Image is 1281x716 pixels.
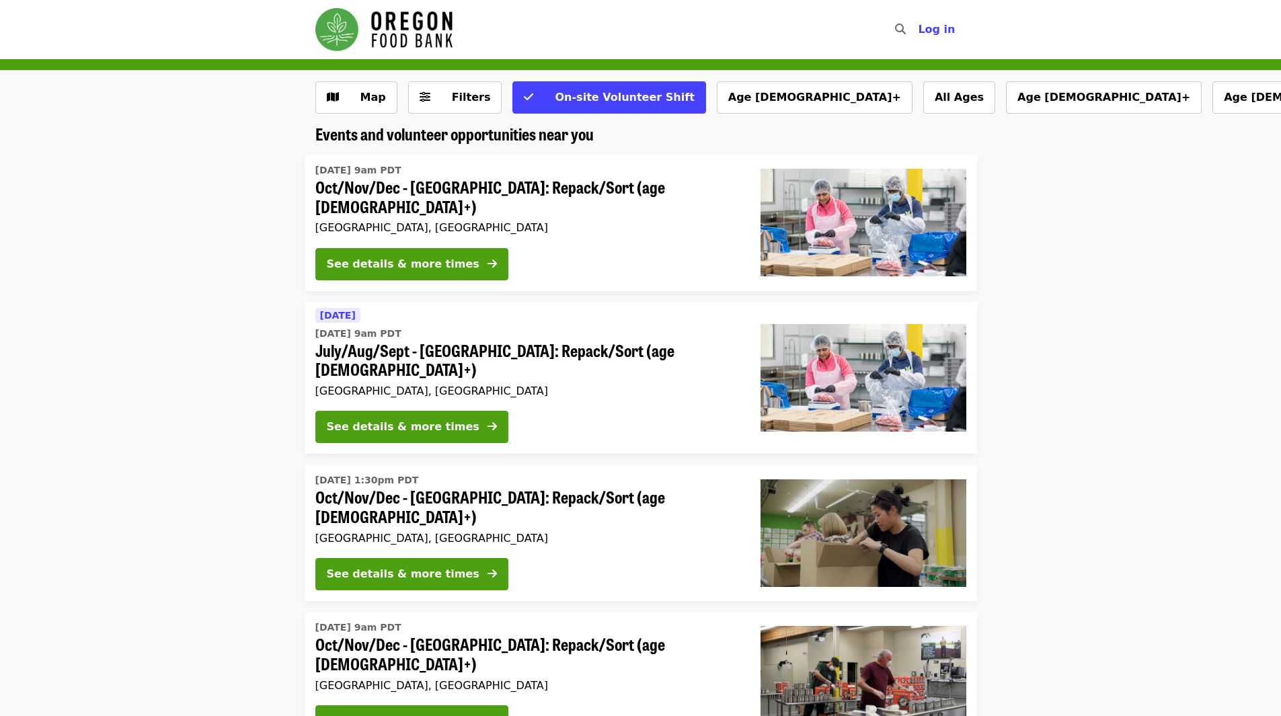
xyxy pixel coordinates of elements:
[315,122,594,145] span: Events and volunteer opportunities near you
[907,16,966,43] button: Log in
[420,91,430,104] i: sliders-h icon
[305,155,977,291] a: See details for "Oct/Nov/Dec - Beaverton: Repack/Sort (age 10+)"
[524,91,533,104] i: check icon
[315,8,453,51] img: Oregon Food Bank - Home
[512,81,705,114] button: On-site Volunteer Shift
[327,256,479,272] div: See details & more times
[761,479,966,587] img: Oct/Nov/Dec - Portland: Repack/Sort (age 8+) organized by Oregon Food Bank
[488,257,497,270] i: arrow-right icon
[488,567,497,580] i: arrow-right icon
[315,635,739,674] span: Oct/Nov/Dec - [GEOGRAPHIC_DATA]: Repack/Sort (age [DEMOGRAPHIC_DATA]+)
[315,81,397,114] button: Show map view
[408,81,502,114] button: Filters (0 selected)
[452,91,491,104] span: Filters
[717,81,913,114] button: Age [DEMOGRAPHIC_DATA]+
[315,341,739,380] span: July/Aug/Sept - [GEOGRAPHIC_DATA]: Repack/Sort (age [DEMOGRAPHIC_DATA]+)
[315,679,739,692] div: [GEOGRAPHIC_DATA], [GEOGRAPHIC_DATA]
[305,465,977,601] a: See details for "Oct/Nov/Dec - Portland: Repack/Sort (age 8+)"
[327,566,479,582] div: See details & more times
[895,23,906,36] i: search icon
[360,91,386,104] span: Map
[315,411,508,443] button: See details & more times
[305,302,977,454] a: See details for "July/Aug/Sept - Beaverton: Repack/Sort (age 10+)"
[315,221,739,234] div: [GEOGRAPHIC_DATA], [GEOGRAPHIC_DATA]
[315,621,401,635] time: [DATE] 9am PDT
[315,177,739,216] span: Oct/Nov/Dec - [GEOGRAPHIC_DATA]: Repack/Sort (age [DEMOGRAPHIC_DATA]+)
[315,327,401,341] time: [DATE] 9am PDT
[315,385,739,397] div: [GEOGRAPHIC_DATA], [GEOGRAPHIC_DATA]
[315,558,508,590] button: See details & more times
[914,13,925,46] input: Search
[320,310,356,321] span: [DATE]
[555,91,694,104] span: On-site Volunteer Shift
[315,473,419,487] time: [DATE] 1:30pm PDT
[761,169,966,276] img: Oct/Nov/Dec - Beaverton: Repack/Sort (age 10+) organized by Oregon Food Bank
[918,23,955,36] span: Log in
[327,419,479,435] div: See details & more times
[761,324,966,432] img: July/Aug/Sept - Beaverton: Repack/Sort (age 10+) organized by Oregon Food Bank
[1006,81,1202,114] button: Age [DEMOGRAPHIC_DATA]+
[923,81,995,114] button: All Ages
[315,163,401,177] time: [DATE] 9am PDT
[315,248,508,280] button: See details & more times
[327,91,339,104] i: map icon
[315,487,739,526] span: Oct/Nov/Dec - [GEOGRAPHIC_DATA]: Repack/Sort (age [DEMOGRAPHIC_DATA]+)
[315,532,739,545] div: [GEOGRAPHIC_DATA], [GEOGRAPHIC_DATA]
[488,420,497,433] i: arrow-right icon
